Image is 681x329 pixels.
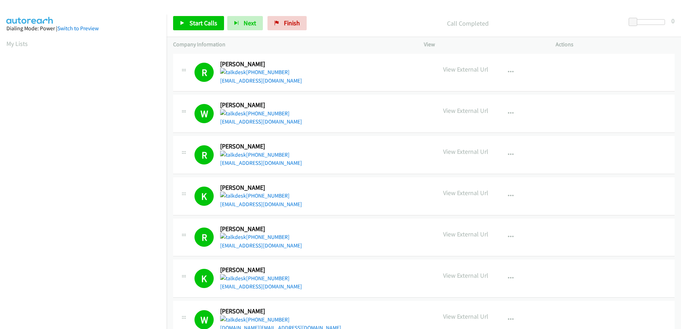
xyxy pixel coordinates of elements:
[220,192,246,200] img: talkdesk
[660,136,681,193] iframe: Resource Center
[443,106,488,115] p: View External Url
[220,266,290,274] h2: [PERSON_NAME]
[194,228,214,247] h1: R
[189,19,217,27] span: Start Calls
[632,19,665,25] div: Delay between calls (in seconds)
[443,271,488,280] p: View External Url
[194,145,214,164] h1: R
[443,64,488,74] p: View External Url
[220,192,290,199] a: [PHONE_NUMBER]
[220,77,302,84] a: [EMAIL_ADDRESS][DOMAIN_NAME]
[194,104,214,123] h1: W
[220,225,290,233] h2: [PERSON_NAME]
[220,110,290,117] a: [PHONE_NUMBER]
[220,184,290,192] h2: [PERSON_NAME]
[6,24,160,33] div: Dialing Mode: Power |
[220,316,290,323] a: [PHONE_NUMBER]
[220,160,302,166] a: [EMAIL_ADDRESS][DOMAIN_NAME]
[220,233,246,241] img: talkdesk
[173,40,411,49] p: Company Information
[194,269,214,288] h1: K
[220,275,290,282] a: [PHONE_NUMBER]
[220,60,290,68] h2: [PERSON_NAME]
[220,151,290,158] a: [PHONE_NUMBER]
[220,109,246,118] img: talkdesk
[220,101,290,109] h2: [PERSON_NAME]
[194,187,214,206] h1: K
[443,188,488,198] p: View External Url
[443,312,488,321] p: View External Url
[194,63,214,82] h1: R
[220,69,290,75] a: [PHONE_NUMBER]
[220,68,246,77] img: talkdesk
[244,19,256,27] span: Next
[220,283,302,290] a: [EMAIL_ADDRESS][DOMAIN_NAME]
[220,142,290,151] h2: [PERSON_NAME]
[316,19,619,28] p: Call Completed
[671,16,675,26] div: 0
[220,118,302,125] a: [EMAIL_ADDRESS][DOMAIN_NAME]
[424,40,543,49] p: View
[220,307,290,315] h2: [PERSON_NAME]
[443,229,488,239] p: View External Url
[220,315,246,324] img: talkdesk
[57,25,99,32] a: Switch to Preview
[556,40,675,49] p: Actions
[220,234,290,240] a: [PHONE_NUMBER]
[6,40,28,48] a: My Lists
[443,147,488,156] p: View External Url
[220,274,246,283] img: talkdesk
[220,151,246,159] img: talkdesk
[173,16,224,30] a: Start Calls
[220,201,302,208] a: [EMAIL_ADDRESS][DOMAIN_NAME]
[220,242,302,249] a: [EMAIL_ADDRESS][DOMAIN_NAME]
[284,19,300,27] span: Finish
[227,16,263,30] button: Next
[267,16,307,30] a: Finish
